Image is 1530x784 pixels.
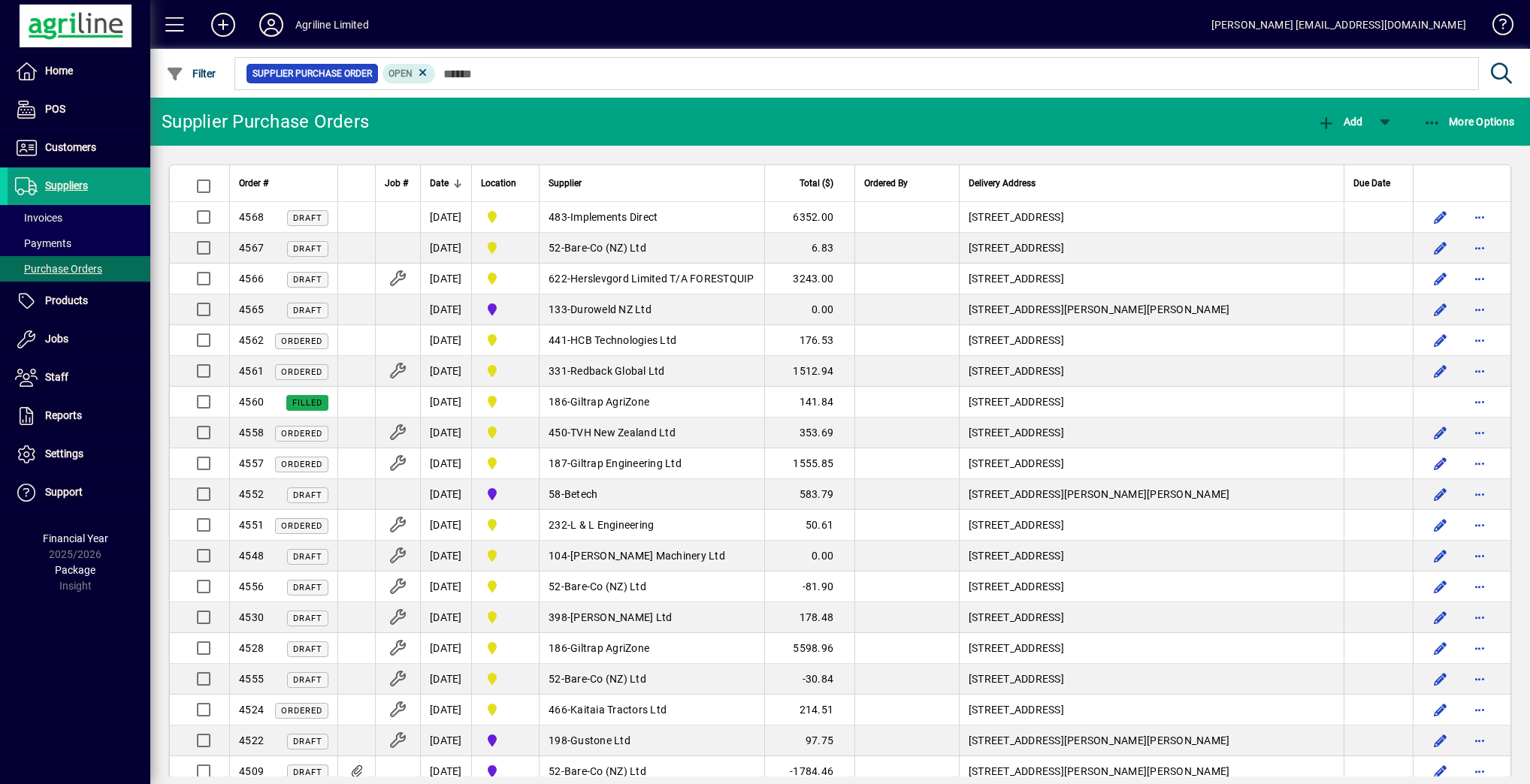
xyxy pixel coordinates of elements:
a: Knowledge Base [1481,3,1511,52]
button: Edit [1429,574,1453,599]
button: Add [1314,108,1366,135]
button: More options [1468,236,1492,260]
button: Edit [1429,667,1453,691]
button: More options [1468,267,1492,291]
td: [DATE] [420,664,471,695]
span: Ordered [281,367,322,377]
td: - [539,633,764,664]
span: Dargaville [481,547,530,565]
td: - [539,510,764,541]
span: 4561 [239,365,264,377]
span: Package [55,564,95,576]
button: Edit [1429,359,1453,383]
td: 0.00 [764,294,854,325]
span: Ordered [281,706,322,716]
div: Due Date [1353,175,1404,191]
span: 4551 [239,519,264,531]
span: 4528 [239,642,264,654]
span: Jobs [45,333,68,345]
span: 58 [549,488,561,500]
td: - [539,202,764,233]
td: [DATE] [420,633,471,664]
span: Dargaville [481,701,530,719]
span: Date [430,175,449,191]
span: Suppliers [45,179,88,191]
span: Giltrap Engineering Ltd [570,457,682,469]
td: - [539,664,764,695]
td: [STREET_ADDRESS] [959,202,1344,233]
div: Supplier Purchase Orders [162,110,369,134]
button: Edit [1429,297,1453,321]
div: Order # [239,175,328,191]
td: [DATE] [420,448,471,479]
span: Dargaville [481,639,530,657]
span: TVH New Zealand Ltd [570,427,676,439]
span: Herslevgord Limited T/A FORESTQUIP [570,273,754,285]
span: Invoices [15,212,62,224]
span: Draft [293,552,322,562]
button: Edit [1429,728,1453,752]
span: 398 [549,611,567,623]
td: - [539,571,764,602]
button: More options [1468,297,1492,321]
span: Betech [564,488,598,500]
button: More options [1468,328,1492,352]
td: - [539,387,764,418]
td: [STREET_ADDRESS] [959,633,1344,664]
span: Gore [481,762,530,780]
div: Location [481,175,530,191]
span: Draft [293,644,322,654]
td: - [539,325,764,356]
span: Delivery Address [969,175,1036,191]
a: Settings [8,436,150,473]
span: Total ($) [800,175,833,191]
div: Agriline Limited [295,13,369,37]
td: 214.51 [764,695,854,725]
td: [STREET_ADDRESS][PERSON_NAME][PERSON_NAME] [959,479,1344,510]
td: 141.84 [764,387,854,418]
a: Products [8,282,150,320]
td: 6352.00 [764,202,854,233]
span: Draft [293,767,322,777]
button: Edit [1429,513,1453,537]
a: Customers [8,129,150,167]
span: 52 [549,580,561,593]
mat-chip: Completion Status: Open [382,64,436,83]
td: [STREET_ADDRESS] [959,325,1344,356]
span: Draft [293,306,322,315]
span: Support [45,486,83,498]
span: Due Date [1353,175,1390,191]
td: - [539,602,764,633]
td: [DATE] [420,479,471,510]
a: Payments [8,231,150,256]
span: Add [1317,116,1362,128]
span: Kaitaia Tractors Ltd [570,704,667,716]
td: [DATE] [420,541,471,571]
td: -81.90 [764,571,854,602]
button: More options [1468,421,1492,445]
span: 4556 [239,580,264,593]
td: 1512.94 [764,356,854,387]
td: - [539,695,764,725]
span: Draft [293,583,322,593]
td: [STREET_ADDRESS] [959,448,1344,479]
span: Ordered [281,521,322,531]
span: 186 [549,642,567,654]
button: More options [1468,667,1492,691]
td: - [539,264,764,294]
td: [DATE] [420,695,471,725]
span: Gore [481,300,530,318]
span: 186 [549,396,567,408]
div: Supplier [549,175,755,191]
span: 483 [549,211,567,223]
span: Dargaville [481,516,530,534]
button: More options [1468,636,1492,660]
button: Profile [247,11,295,38]
a: Jobs [8,321,150,358]
button: Filter [162,60,220,87]
a: POS [8,91,150,128]
span: Ordered By [864,175,908,191]
span: Giltrap AgriZone [570,642,649,654]
span: Bare-Co (NZ) Ltd [564,580,646,593]
button: Edit [1429,236,1453,260]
